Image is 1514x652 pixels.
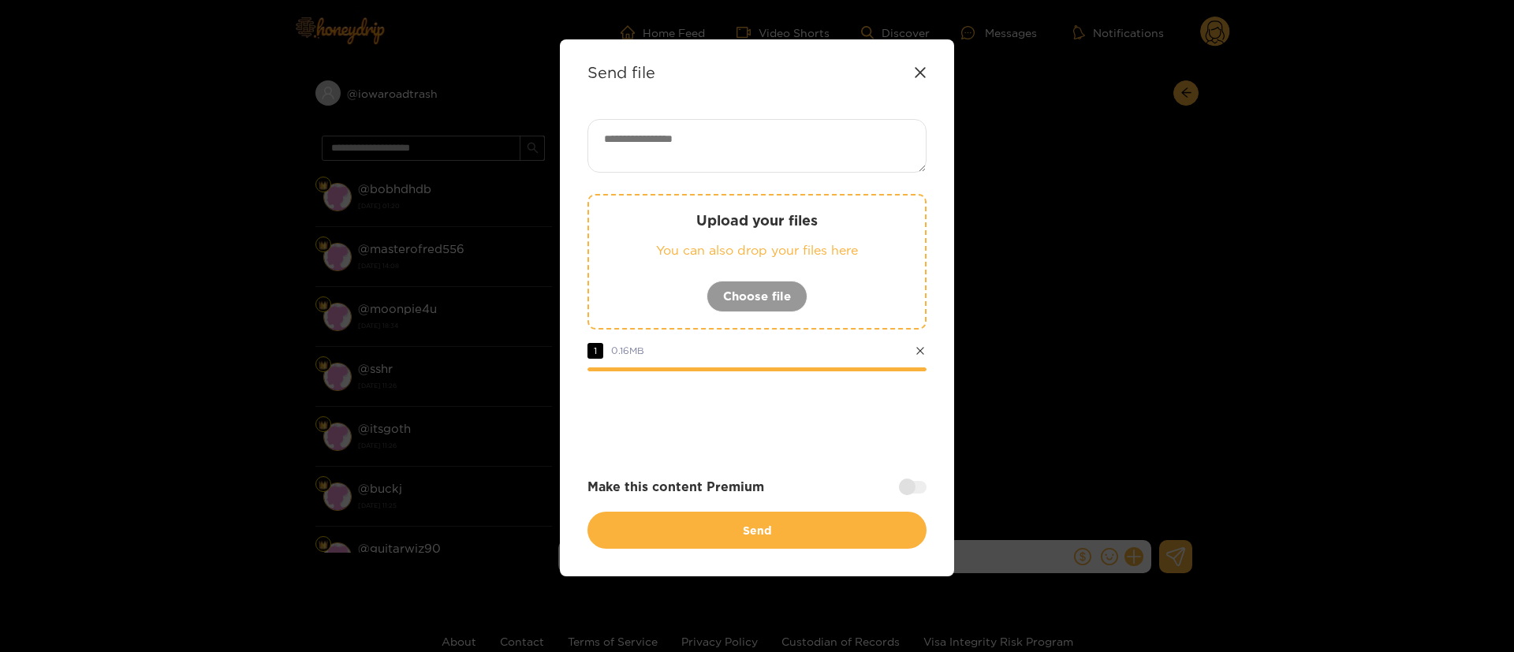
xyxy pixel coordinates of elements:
[587,512,927,549] button: Send
[587,343,603,359] span: 1
[621,241,893,259] p: You can also drop your files here
[587,63,655,81] strong: Send file
[707,281,807,312] button: Choose file
[611,345,644,356] span: 0.16 MB
[621,211,893,229] p: Upload your files
[587,478,764,496] strong: Make this content Premium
